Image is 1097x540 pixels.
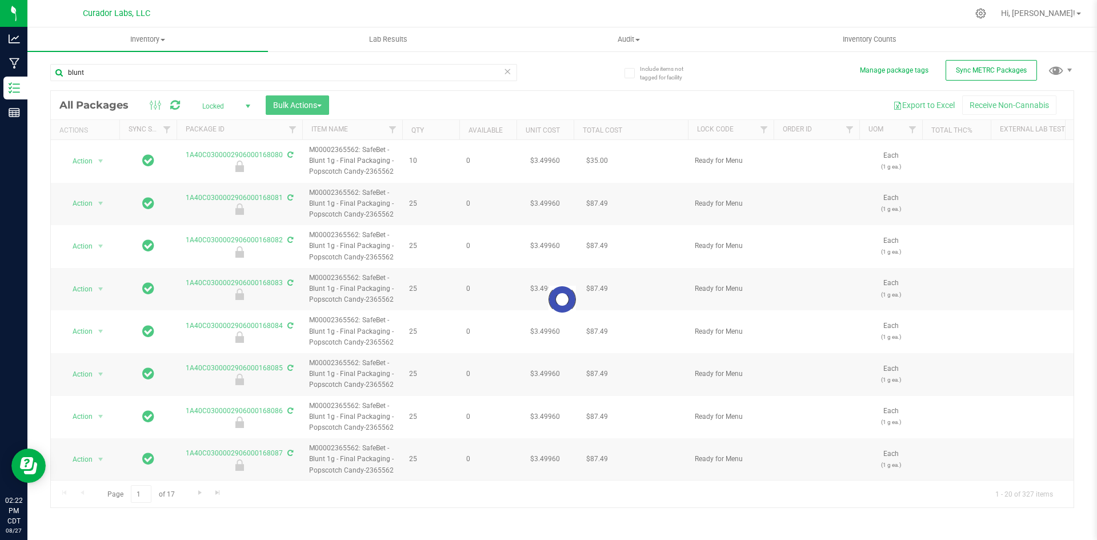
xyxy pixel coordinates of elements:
span: Curador Labs, LLC [83,9,150,18]
a: Lab Results [268,27,509,51]
p: 08/27 [5,526,22,535]
a: Audit [509,27,749,51]
span: Inventory Counts [827,34,912,45]
inline-svg: Inventory [9,82,20,94]
p: 02:22 PM CDT [5,495,22,526]
span: Lab Results [354,34,423,45]
input: Search Package ID, Item Name, SKU, Lot or Part Number... [50,64,517,81]
div: Manage settings [974,8,988,19]
inline-svg: Analytics [9,33,20,45]
button: Sync METRC Packages [946,60,1037,81]
inline-svg: Reports [9,107,20,118]
a: Inventory Counts [750,27,990,51]
a: Inventory [27,27,268,51]
span: Inventory [27,34,268,45]
inline-svg: Manufacturing [9,58,20,69]
span: Include items not tagged for facility [640,65,697,82]
button: Manage package tags [860,66,928,75]
span: Audit [509,34,748,45]
span: Hi, [PERSON_NAME]! [1001,9,1075,18]
span: Clear [503,64,511,79]
span: Sync METRC Packages [956,66,1027,74]
iframe: Resource center [11,449,46,483]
